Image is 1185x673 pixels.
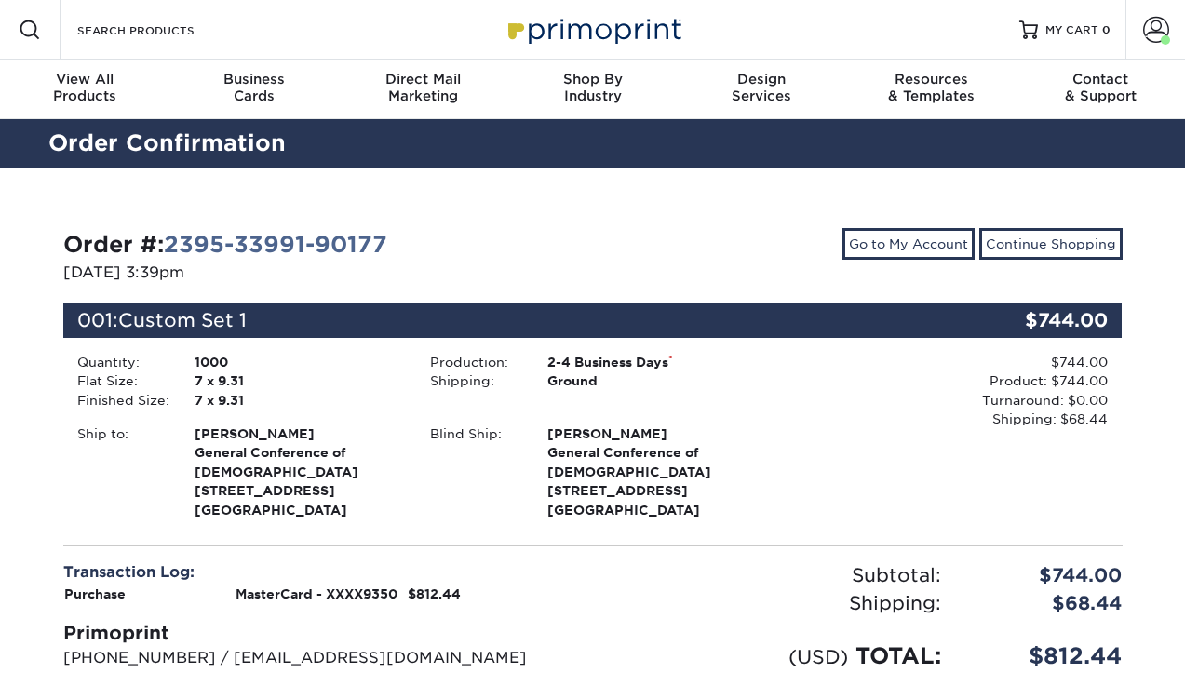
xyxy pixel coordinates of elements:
[63,303,946,338] div: 001:
[946,303,1123,338] div: $744.00
[955,561,1137,589] div: $744.00
[416,371,533,390] div: Shipping:
[181,371,416,390] div: 7 x 9.31
[169,60,339,119] a: BusinessCards
[593,589,955,617] div: Shipping:
[169,71,339,104] div: Cards
[788,645,848,668] small: (USD)
[508,71,678,104] div: Industry
[979,228,1123,260] a: Continue Shopping
[593,561,955,589] div: Subtotal:
[769,371,1108,428] div: Product: $744.00 Turnaround: $0.00 Shipping: $68.44
[846,71,1016,104] div: & Templates
[1045,22,1098,38] span: MY CART
[955,639,1137,673] div: $812.44
[416,424,533,519] div: Blind Ship:
[63,371,181,390] div: Flat Size:
[195,424,402,443] span: [PERSON_NAME]
[677,60,846,119] a: DesignServices
[533,371,769,390] div: Ground
[164,231,387,258] a: 2395-33991-90177
[64,586,126,601] strong: Purchase
[547,481,755,500] span: [STREET_ADDRESS]
[63,391,181,410] div: Finished Size:
[169,71,339,87] span: Business
[408,586,461,601] strong: $812.44
[500,9,686,49] img: Primoprint
[339,71,508,87] span: Direct Mail
[533,353,769,371] div: 2-4 Business Days
[547,424,755,443] span: [PERSON_NAME]
[846,71,1016,87] span: Resources
[339,60,508,119] a: Direct MailMarketing
[846,60,1016,119] a: Resources& Templates
[677,71,846,87] span: Design
[547,443,755,481] span: General Conference of [DEMOGRAPHIC_DATA]
[236,586,397,601] strong: MasterCard - XXXX9350
[677,71,846,104] div: Services
[34,127,1151,161] h2: Order Confirmation
[63,262,579,284] p: [DATE] 3:39pm
[842,228,975,260] a: Go to My Account
[181,353,416,371] div: 1000
[416,353,533,371] div: Production:
[547,424,755,518] strong: [GEOGRAPHIC_DATA]
[181,391,416,410] div: 7 x 9.31
[1016,71,1185,104] div: & Support
[1102,23,1111,36] span: 0
[508,71,678,87] span: Shop By
[1016,60,1185,119] a: Contact& Support
[63,424,181,519] div: Ship to:
[195,481,402,500] span: [STREET_ADDRESS]
[195,443,402,481] span: General Conference of [DEMOGRAPHIC_DATA]
[63,353,181,371] div: Quantity:
[195,424,402,518] strong: [GEOGRAPHIC_DATA]
[508,60,678,119] a: Shop ByIndustry
[63,619,579,647] div: Primoprint
[955,589,1137,617] div: $68.44
[118,309,247,331] span: Custom Set 1
[1016,71,1185,87] span: Contact
[769,353,1108,371] div: $744.00
[339,71,508,104] div: Marketing
[75,19,257,41] input: SEARCH PRODUCTS.....
[63,231,387,258] strong: Order #:
[63,561,579,584] div: Transaction Log:
[63,647,579,669] p: [PHONE_NUMBER] / [EMAIL_ADDRESS][DOMAIN_NAME]
[855,642,941,669] span: TOTAL:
